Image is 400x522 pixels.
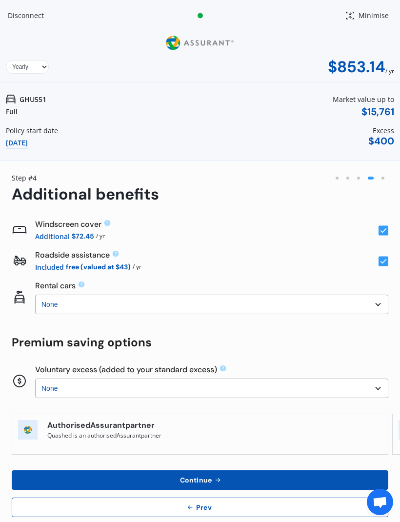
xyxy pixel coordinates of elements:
img: Assurant.png [164,29,236,57]
div: Premium saving options [12,336,388,349]
div: Policy start date [6,125,58,136]
div: Market value up to [333,94,394,104]
div: $853.14 [328,58,385,76]
div: Rental cars [35,281,388,291]
p: Authorised Assurant partner [47,420,382,431]
span: / yr [133,261,141,273]
img: insurer icon [18,420,38,440]
div: Minimise [355,11,392,20]
div: Roadside assistance [35,250,379,260]
div: Disconnect [8,11,55,20]
span: free (valued at $43) [66,261,131,273]
div: Windscreen cover [35,219,379,229]
p: Quashed is an authorised Assurant partner [47,431,382,440]
div: Open chat [367,489,393,515]
span: $72.45 [72,231,94,242]
button: Prev [12,498,388,517]
div: $ 15,761 [361,106,394,118]
span: Additional [35,231,70,242]
span: Continue [178,476,214,484]
span: / yr [96,231,105,242]
span: Included [35,261,64,273]
div: / yr [385,58,394,76]
div: $ 400 [368,136,394,147]
button: Continue [12,470,388,490]
div: Excess [373,125,394,136]
div: Step # 4 [12,173,159,183]
div: [DATE] [6,138,28,148]
span: GHU551 [20,94,46,104]
div: Voluntary excess (added to your standard excess) [35,364,388,375]
div: Full [6,106,18,117]
span: Prev [194,503,214,511]
div: Additional benefits [12,185,159,203]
